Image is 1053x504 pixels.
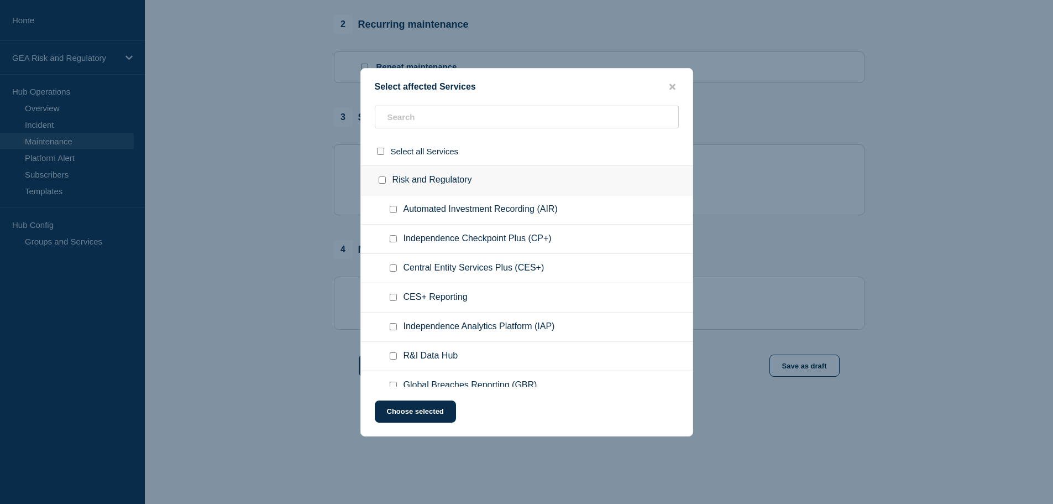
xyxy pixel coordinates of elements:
[361,82,693,92] div: Select affected Services
[666,82,679,92] button: close button
[404,380,537,391] span: Global Breaches Reporting (GBR)
[377,148,384,155] input: select all checkbox
[390,294,397,301] input: CES+ Reporting checkbox
[390,206,397,213] input: Automated Investment Recording (AIR) checkbox
[404,233,552,245] span: Independence Checkpoint Plus (CP+)
[404,263,544,274] span: Central Entity Services Plus (CES+)
[361,165,693,195] div: Risk and Regulatory
[375,106,679,128] input: Search
[390,235,397,242] input: Independence Checkpoint Plus (CP+) checkbox
[390,264,397,272] input: Central Entity Services Plus (CES+) checkbox
[390,352,397,360] input: R&I Data Hub checkbox
[390,323,397,330] input: Independence Analytics Platform (IAP) checkbox
[404,321,555,332] span: Independence Analytics Platform (IAP)
[390,382,397,389] input: Global Breaches Reporting (GBR) checkbox
[404,351,458,362] span: R&I Data Hub
[404,204,558,215] span: Automated Investment Recording (AIR)
[379,176,386,184] input: Risk and Regulatory checkbox
[404,292,468,303] span: CES+ Reporting
[391,147,459,156] span: Select all Services
[375,401,456,423] button: Choose selected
